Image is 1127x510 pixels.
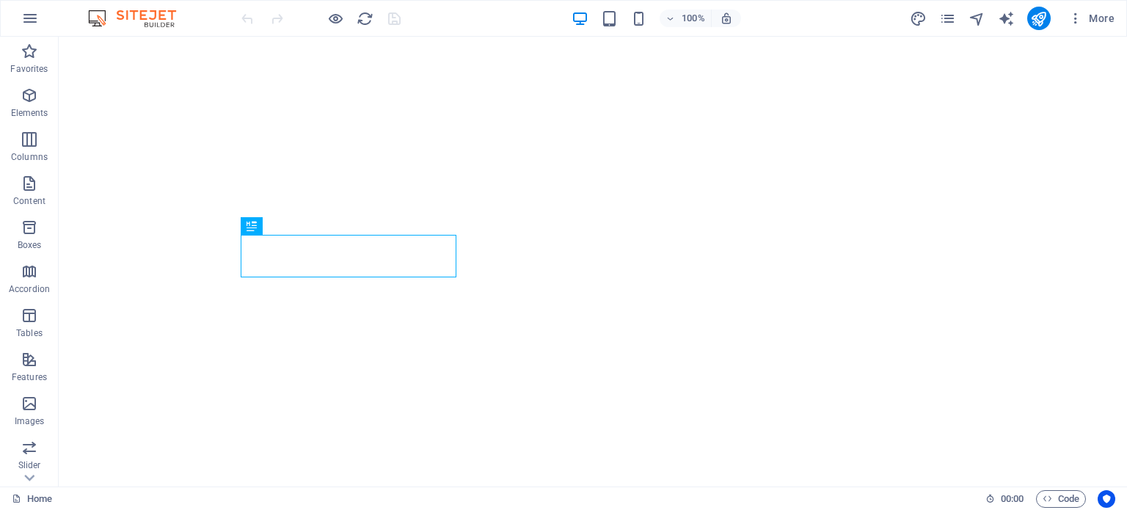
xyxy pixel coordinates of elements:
i: Pages (Ctrl+Alt+S) [939,10,956,27]
p: Images [15,415,45,427]
p: Elements [11,107,48,119]
img: Editor Logo [84,10,194,27]
p: Content [13,195,45,207]
a: Click to cancel selection. Double-click to open Pages [12,490,52,508]
i: Navigator [969,10,985,27]
i: On resize automatically adjust zoom level to fit chosen device. [720,12,733,25]
span: Code [1043,490,1079,508]
button: publish [1027,7,1051,30]
button: text_generator [998,10,1015,27]
button: More [1062,7,1120,30]
p: Boxes [18,239,42,251]
h6: Session time [985,490,1024,508]
h6: 100% [682,10,705,27]
p: Columns [11,151,48,163]
button: reload [356,10,373,27]
button: Code [1036,490,1086,508]
button: navigator [969,10,986,27]
p: Features [12,371,47,383]
button: design [910,10,927,27]
span: More [1068,11,1115,26]
span: 00 00 [1001,490,1024,508]
button: Usercentrics [1098,490,1115,508]
p: Tables [16,327,43,339]
i: Design (Ctrl+Alt+Y) [910,10,927,27]
p: Slider [18,459,41,471]
button: Click here to leave preview mode and continue editing [327,10,344,27]
button: 100% [660,10,712,27]
span: : [1011,493,1013,504]
p: Accordion [9,283,50,295]
i: Reload page [357,10,373,27]
i: AI Writer [998,10,1015,27]
p: Favorites [10,63,48,75]
i: Publish [1030,10,1047,27]
button: pages [939,10,957,27]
